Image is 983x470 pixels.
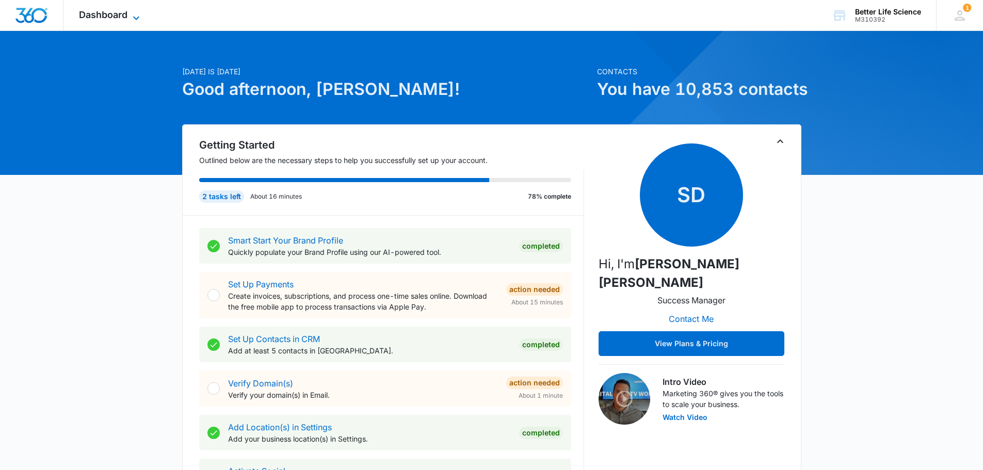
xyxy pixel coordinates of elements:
p: Marketing 360® gives you the tools to scale your business. [663,388,784,410]
div: 2 tasks left [199,190,244,203]
span: About 15 minutes [511,298,563,307]
button: Contact Me [658,306,724,331]
p: Quickly populate your Brand Profile using our AI-powered tool. [228,247,511,257]
a: Add Location(s) in Settings [228,422,332,432]
span: SD [640,143,743,247]
strong: [PERSON_NAME] [PERSON_NAME] [599,256,739,290]
a: Verify Domain(s) [228,378,293,388]
button: Watch Video [663,414,707,421]
button: View Plans & Pricing [599,331,784,356]
div: notifications count [963,4,971,12]
div: Action Needed [506,377,563,389]
p: Create invoices, subscriptions, and process one-time sales online. Download the free mobile app t... [228,290,498,312]
button: Toggle Collapse [774,135,786,148]
h1: Good afternoon, [PERSON_NAME]! [182,77,591,102]
span: Dashboard [79,9,127,20]
span: 1 [963,4,971,12]
a: Smart Start Your Brand Profile [228,235,343,246]
p: Success Manager [657,294,726,306]
div: Action Needed [506,283,563,296]
div: account id [855,16,921,23]
div: account name [855,8,921,16]
p: Add your business location(s) in Settings. [228,433,511,444]
p: 78% complete [528,192,571,201]
span: About 1 minute [519,391,563,400]
div: Completed [519,240,563,252]
p: Add at least 5 contacts in [GEOGRAPHIC_DATA]. [228,345,511,356]
h1: You have 10,853 contacts [597,77,801,102]
a: Set Up Payments [228,279,294,289]
p: Verify your domain(s) in Email. [228,390,498,400]
h2: Getting Started [199,137,584,153]
p: [DATE] is [DATE] [182,66,591,77]
div: Completed [519,338,563,351]
img: Intro Video [599,373,650,425]
p: About 16 minutes [250,192,302,201]
p: Contacts [597,66,801,77]
p: Hi, I'm [599,255,784,292]
div: Completed [519,427,563,439]
a: Set Up Contacts in CRM [228,334,320,344]
p: Outlined below are the necessary steps to help you successfully set up your account. [199,155,584,166]
h3: Intro Video [663,376,784,388]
